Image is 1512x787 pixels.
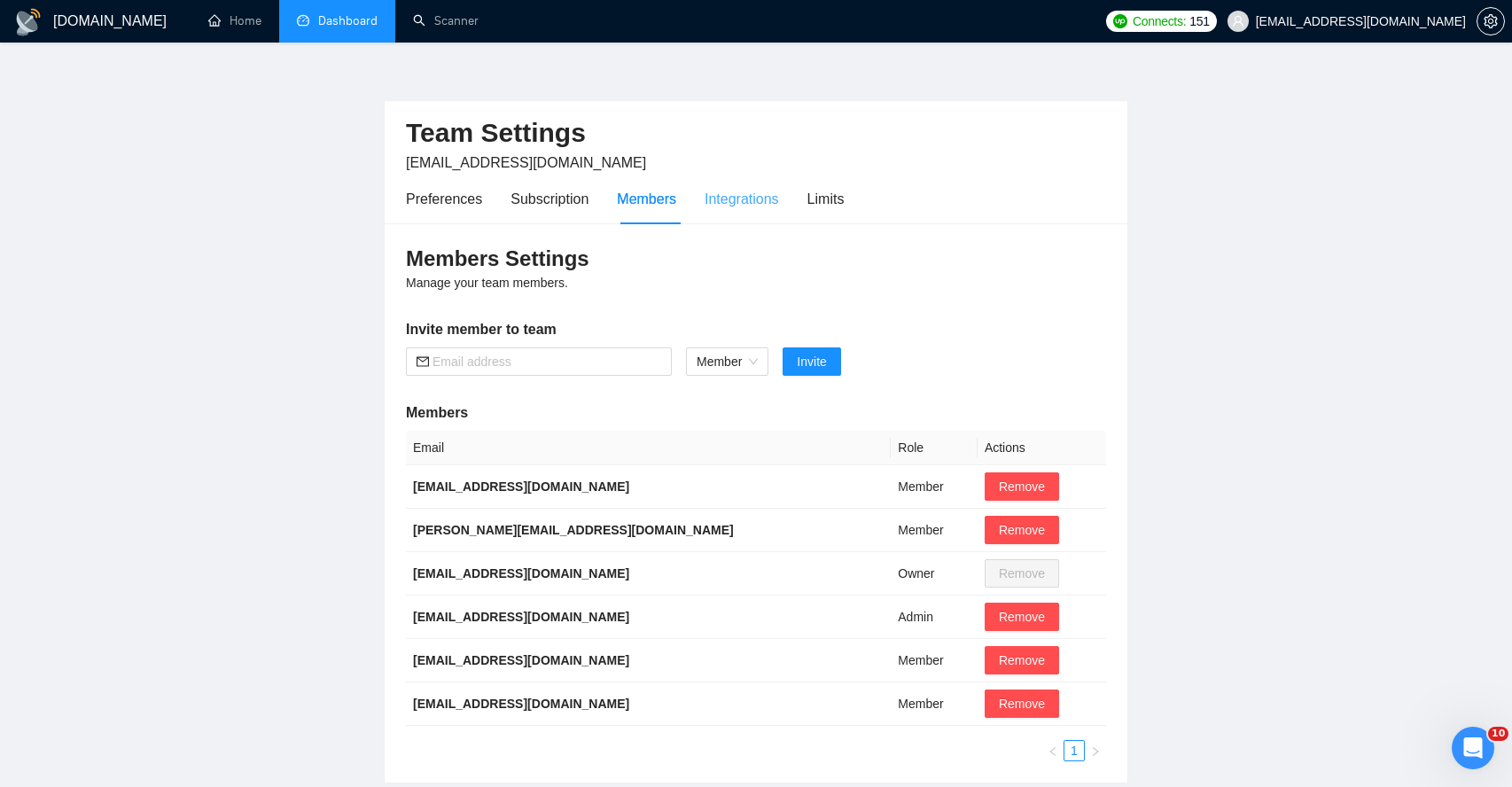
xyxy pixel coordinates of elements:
td: Admin [891,596,978,639]
span: right [1090,746,1101,757]
li: 1 [1064,740,1085,761]
span: Remove [999,520,1045,540]
button: Remove [985,646,1059,674]
h5: Members [406,402,1106,424]
div: Limits [807,188,845,210]
a: setting [1477,14,1505,28]
span: 10 [1488,727,1508,741]
span: Remove [999,607,1045,627]
th: Email [406,431,891,465]
div: Preferences [406,188,482,210]
button: Invite [783,347,840,376]
span: Invite [797,352,826,371]
span: Connects: [1133,12,1186,31]
b: [EMAIL_ADDRESS][DOMAIN_NAME] [413,610,629,624]
b: [EMAIL_ADDRESS][DOMAIN_NAME] [413,653,629,667]
span: 151 [1189,12,1209,31]
span: Remove [999,477,1045,496]
div: Subscription [510,188,588,210]
b: [EMAIL_ADDRESS][DOMAIN_NAME] [413,566,629,581]
h2: Team Settings [406,115,1106,152]
button: Remove [985,603,1059,631]
a: homeHome [208,13,261,28]
span: Member [697,348,758,375]
a: dashboardDashboard [297,13,378,28]
iframe: Intercom live chat [1452,727,1494,769]
span: Remove [999,651,1045,670]
td: Member [891,682,978,726]
td: Member [891,465,978,509]
h3: Members Settings [406,245,1106,273]
li: Next Page [1085,740,1106,761]
td: Owner [891,552,978,596]
button: Remove [985,516,1059,544]
th: Role [891,431,978,465]
span: Manage your team members. [406,276,568,290]
h5: Invite member to team [406,319,1106,340]
td: Member [891,639,978,682]
span: setting [1477,14,1504,28]
div: Integrations [705,188,779,210]
button: left [1042,740,1064,761]
span: mail [417,355,429,368]
li: Previous Page [1042,740,1064,761]
button: Remove [985,472,1059,501]
span: left [1048,746,1058,757]
img: upwork-logo.png [1113,14,1127,28]
a: searchScanner [413,13,479,28]
img: logo [14,8,43,36]
input: Email address [433,352,661,371]
b: [PERSON_NAME][EMAIL_ADDRESS][DOMAIN_NAME] [413,523,734,537]
td: Member [891,509,978,552]
span: Remove [999,694,1045,713]
button: setting [1477,7,1505,35]
span: [EMAIL_ADDRESS][DOMAIN_NAME] [406,155,646,170]
b: [EMAIL_ADDRESS][DOMAIN_NAME] [413,697,629,711]
th: Actions [978,431,1106,465]
b: [EMAIL_ADDRESS][DOMAIN_NAME] [413,479,629,494]
div: Members [617,188,676,210]
a: 1 [1064,741,1084,760]
span: user [1232,15,1244,27]
button: right [1085,740,1106,761]
button: Remove [985,690,1059,718]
